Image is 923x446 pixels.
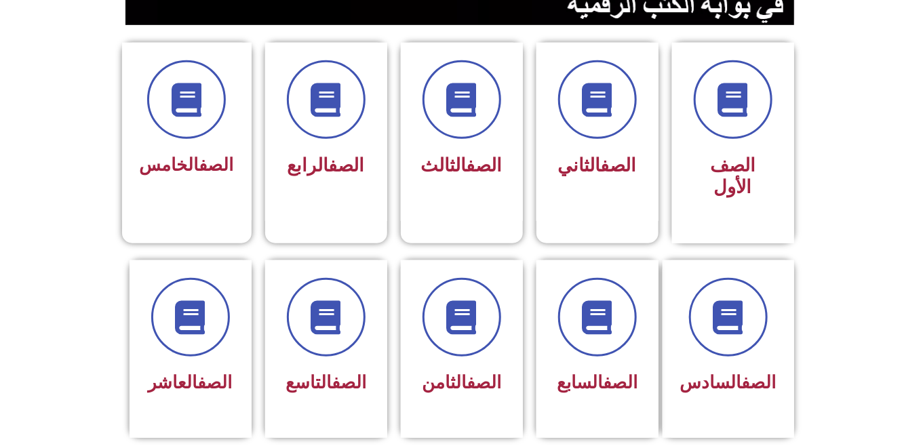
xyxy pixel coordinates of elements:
[467,155,503,176] a: الصف
[421,155,503,176] span: الثالث
[742,372,777,392] a: الصف
[601,155,637,176] a: الصف
[680,372,777,392] span: السادس
[199,155,234,175] a: الصف
[198,372,233,392] a: الصف
[558,155,637,176] span: الثاني
[422,372,501,392] span: الثامن
[286,372,366,392] span: التاسع
[288,155,365,176] span: الرابع
[149,372,233,392] span: العاشر
[329,155,365,176] a: الصف
[710,155,755,198] span: الصف الأول
[603,372,637,392] a: الصف
[557,372,637,392] span: السابع
[140,155,234,175] span: الخامس
[467,372,501,392] a: الصف
[332,372,366,392] a: الصف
